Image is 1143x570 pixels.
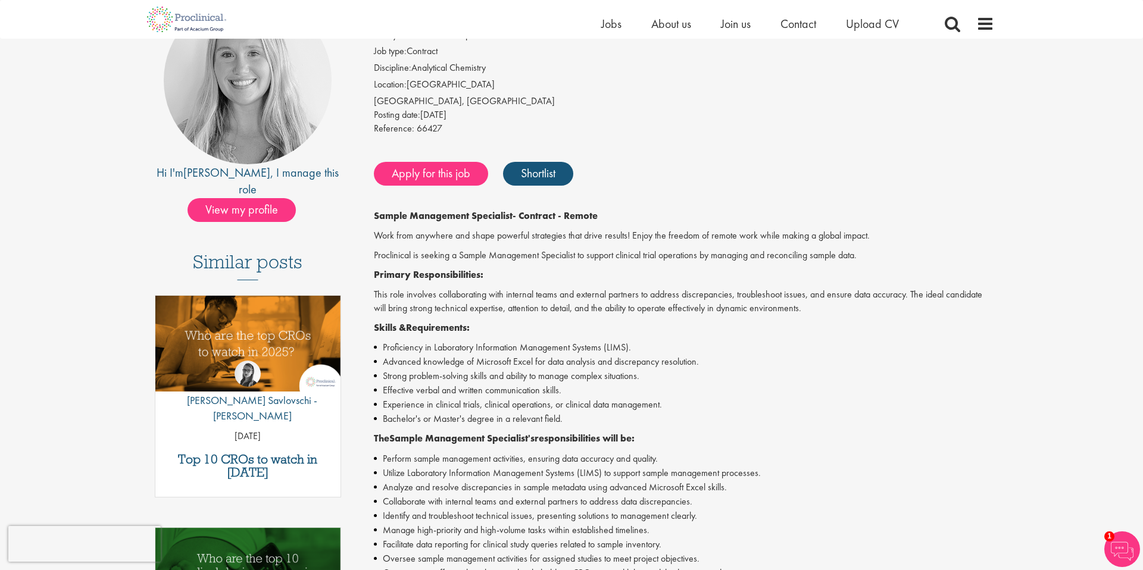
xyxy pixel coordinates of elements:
[374,412,995,426] li: Bachelor's or Master's degree in a relevant field.
[374,108,995,122] div: [DATE]
[374,509,995,523] li: Identify and troubleshoot technical issues, presenting solutions to management clearly.
[374,45,995,61] li: Contract
[389,432,535,444] strong: Sample Management Specialist's
[8,526,161,562] iframe: reCAPTCHA
[374,397,995,412] li: Experience in clinical trials, clinical operations, or clinical data management.
[374,321,406,334] strong: Skills &
[1104,531,1140,567] img: Chatbot
[1104,531,1114,541] span: 1
[161,453,335,479] a: Top 10 CROs to watch in [DATE]
[374,45,407,58] label: Job type:
[374,288,995,315] p: This role involves collaborating with internal teams and external partners to address discrepanci...
[374,249,995,262] p: Proclinical is seeking a Sample Management Specialist to support clinical trial operations by man...
[374,552,995,566] li: Oversee sample management activities for assigned studies to meet project objectives.
[155,296,341,392] img: Top 10 CROs 2025 | Proclinical
[374,78,407,92] label: Location:
[780,16,816,32] a: Contact
[374,95,995,108] div: [GEOGRAPHIC_DATA], [GEOGRAPHIC_DATA]
[155,361,341,429] a: Theodora Savlovschi - Wicks [PERSON_NAME] Savlovschi - [PERSON_NAME]
[188,198,296,222] span: View my profile
[374,537,995,552] li: Facilitate data reporting for clinical study queries related to sample inventory.
[374,369,995,383] li: Strong problem-solving skills and ability to manage complex situations.
[374,122,414,136] label: Reference:
[402,29,497,41] span: US$40 - US$50 per hour
[374,78,995,95] li: [GEOGRAPHIC_DATA]
[374,432,389,444] strong: The
[374,268,483,281] strong: Primary Responsibilities:
[374,229,995,243] p: Work from anywhere and shape powerful strategies that drive results! Enjoy the freedom of remote ...
[513,209,598,222] strong: - Contract - Remote
[503,162,573,186] a: Shortlist
[374,61,411,75] label: Discipline:
[374,383,995,397] li: Effective verbal and written communication skills.
[374,355,995,369] li: Advanced knowledge of Microsoft Excel for data analysis and discrepancy resolution.
[374,209,513,222] strong: Sample Management Specialist
[374,480,995,494] li: Analyze and resolve discrepancies in sample metadata using advanced Microsoft Excel skills.
[417,122,442,134] span: 66427
[406,321,470,334] strong: Requirements:
[374,466,995,480] li: Utilize Laboratory Information Management Systems (LIMS) to support sample management processes.
[374,523,995,537] li: Manage high-priority and high-volume tasks within established timelines.
[374,162,488,186] a: Apply for this job
[374,108,420,121] span: Posting date:
[155,393,341,423] p: [PERSON_NAME] Savlovschi - [PERSON_NAME]
[601,16,622,32] a: Jobs
[846,16,899,32] a: Upload CV
[193,252,302,280] h3: Similar posts
[188,201,308,216] a: View my profile
[374,340,995,355] li: Proficiency in Laboratory Information Management Systems (LIMS).
[155,296,341,401] a: Link to a post
[235,361,261,387] img: Theodora Savlovschi - Wicks
[721,16,751,32] a: Join us
[374,61,995,78] li: Analytical Chemistry
[155,430,341,443] p: [DATE]
[374,494,995,509] li: Collaborate with internal teams and external partners to address data discrepancies.
[651,16,691,32] a: About us
[374,452,995,466] li: Perform sample management activities, ensuring data accuracy and quality.
[535,432,635,444] strong: responsibilities will be:
[183,165,270,180] a: [PERSON_NAME]
[149,164,347,198] div: Hi I'm , I manage this role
